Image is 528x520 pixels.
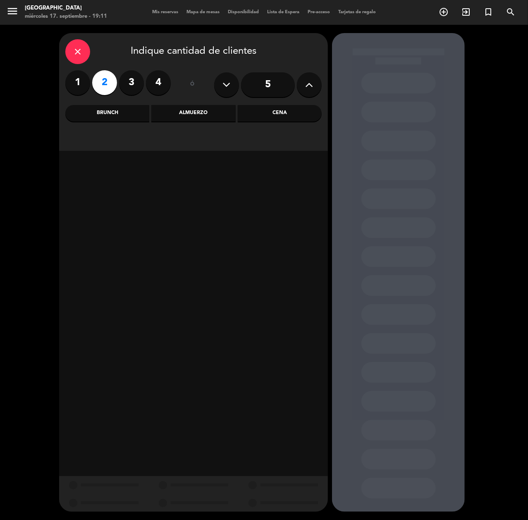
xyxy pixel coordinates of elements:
[92,70,117,95] label: 2
[146,70,171,95] label: 4
[224,10,263,14] span: Disponibilidad
[461,7,471,17] i: exit_to_app
[151,105,235,122] div: Almuerzo
[6,5,19,20] button: menu
[148,10,182,14] span: Mis reservas
[506,7,516,17] i: search
[65,39,322,64] div: Indique cantidad de clientes
[119,70,144,95] label: 3
[238,105,322,122] div: Cena
[334,10,380,14] span: Tarjetas de regalo
[6,5,19,17] i: menu
[65,70,90,95] label: 1
[483,7,493,17] i: turned_in_not
[263,10,303,14] span: Lista de Espera
[25,4,107,12] div: [GEOGRAPHIC_DATA]
[73,47,83,57] i: close
[182,10,224,14] span: Mapa de mesas
[179,70,206,99] div: ó
[25,12,107,21] div: miércoles 17. septiembre - 19:11
[65,105,149,122] div: Brunch
[439,7,449,17] i: add_circle_outline
[303,10,334,14] span: Pre-acceso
